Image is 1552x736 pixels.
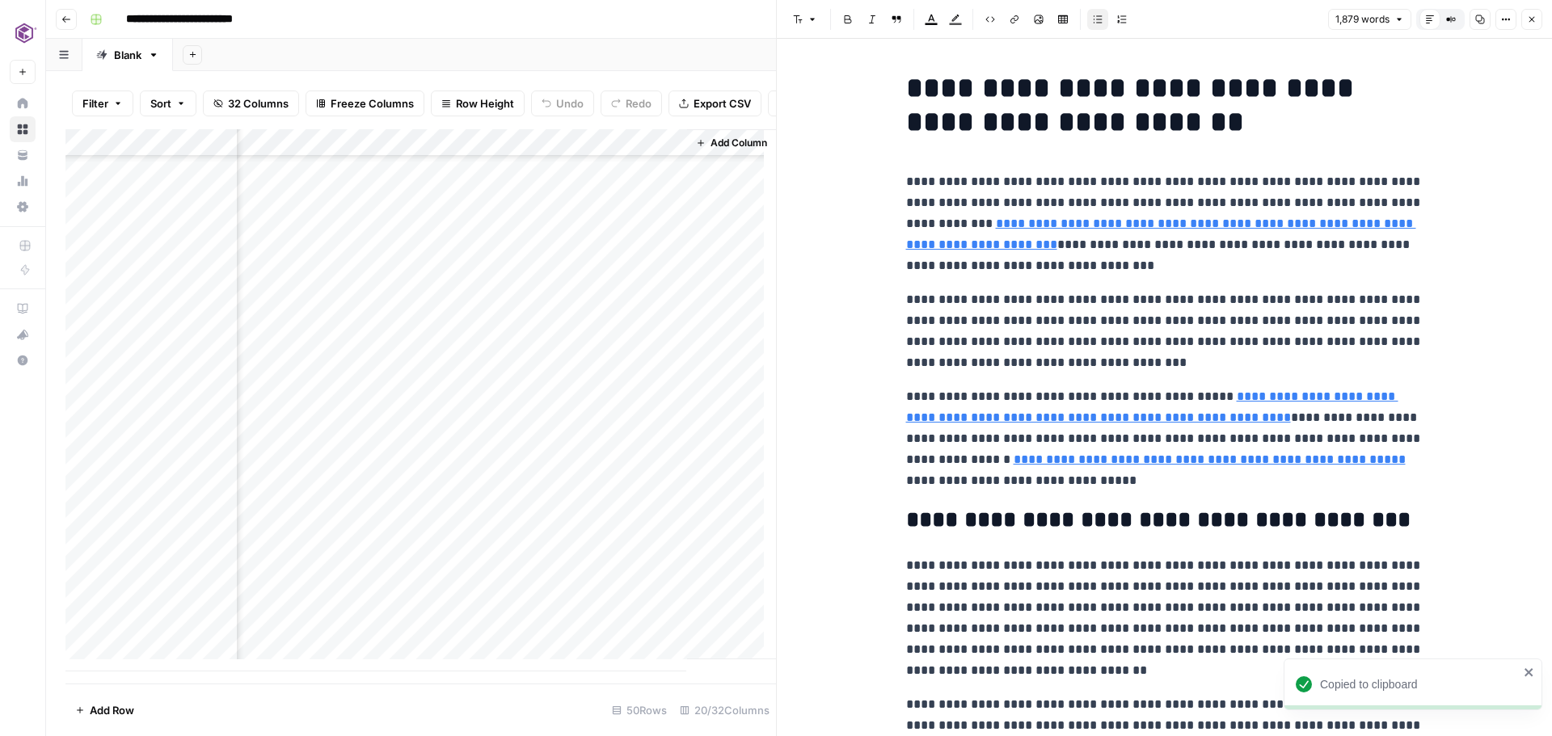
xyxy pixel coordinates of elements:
[228,95,289,111] span: 32 Columns
[10,142,36,168] a: Your Data
[531,90,594,116] button: Undo
[10,296,36,322] a: AirOps Academy
[10,116,36,142] a: Browse
[72,90,133,116] button: Filter
[711,136,767,150] span: Add Column
[673,697,776,723] div: 20/32 Columns
[694,95,751,111] span: Export CSV
[82,39,173,71] a: Blank
[114,47,141,63] div: Blank
[690,132,774,154] button: Add Column
[65,697,144,723] button: Add Row
[11,322,35,347] div: What's new?
[10,168,36,194] a: Usage
[10,322,36,347] button: What's new?
[556,95,584,111] span: Undo
[10,13,36,53] button: Workspace: Commvault
[1524,666,1535,679] button: close
[626,95,652,111] span: Redo
[150,95,171,111] span: Sort
[10,19,39,48] img: Commvault Logo
[1328,9,1411,30] button: 1,879 words
[306,90,424,116] button: Freeze Columns
[10,90,36,116] a: Home
[203,90,299,116] button: 32 Columns
[601,90,662,116] button: Redo
[10,347,36,373] button: Help + Support
[668,90,761,116] button: Export CSV
[605,697,673,723] div: 50 Rows
[10,194,36,220] a: Settings
[331,95,414,111] span: Freeze Columns
[1335,12,1390,27] span: 1,879 words
[140,90,196,116] button: Sort
[82,95,108,111] span: Filter
[90,702,134,718] span: Add Row
[1320,676,1519,692] div: Copied to clipboard
[431,90,525,116] button: Row Height
[456,95,514,111] span: Row Height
